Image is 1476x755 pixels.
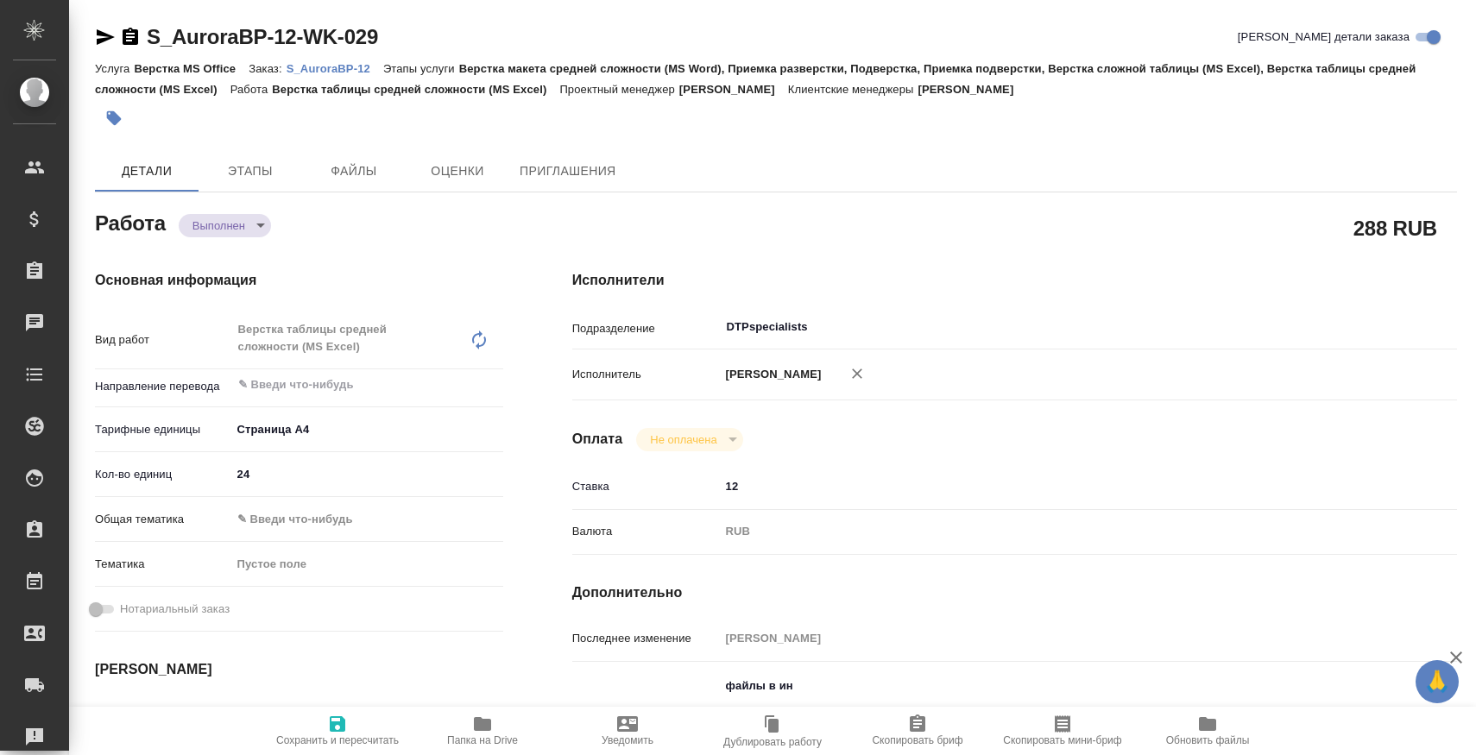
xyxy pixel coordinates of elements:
[1374,325,1378,329] button: Open
[231,415,503,444] div: Страница А4
[95,99,133,137] button: Добавить тэг
[845,707,990,755] button: Скопировать бриф
[720,366,822,383] p: [PERSON_NAME]
[95,556,231,573] p: Тематика
[679,83,788,96] p: [PERSON_NAME]
[918,83,1027,96] p: [PERSON_NAME]
[237,511,483,528] div: ✎ Введи что-нибудь
[572,270,1457,291] h4: Исполнители
[555,707,700,755] button: Уведомить
[231,462,503,487] input: ✎ Введи что-нибудь
[720,474,1384,499] input: ✎ Введи что-нибудь
[700,707,845,755] button: Дублировать работу
[134,62,249,75] p: Верстка MS Office
[720,626,1384,651] input: Пустое поле
[209,160,292,182] span: Этапы
[95,62,1416,96] p: Верстка макета средней сложности (MS Word), Приемка разверстки, Подверстка, Приемка подверстки, В...
[990,707,1135,755] button: Скопировать мини-бриф
[187,218,250,233] button: Выполнен
[95,659,503,680] h4: [PERSON_NAME]
[572,478,720,495] p: Ставка
[572,523,720,540] p: Валюта
[95,27,116,47] button: Скопировать ссылку для ЯМессенджера
[231,505,503,534] div: ✎ Введи что-нибудь
[230,83,273,96] p: Работа
[788,83,918,96] p: Клиентские менеджеры
[95,378,231,395] p: Направление перевода
[520,160,616,182] span: Приглашения
[179,214,271,237] div: Выполнен
[410,707,555,755] button: Папка на Drive
[572,630,720,647] p: Последнее изменение
[237,374,440,395] input: ✎ Введи что-нибудь
[287,60,383,75] a: S_AuroraBP-12
[838,355,876,393] button: Удалить исполнителя
[95,466,231,483] p: Кол-во единиц
[120,601,230,618] span: Нотариальный заказ
[95,270,503,291] h4: Основная информация
[276,734,399,746] span: Сохранить и пересчитать
[231,703,382,728] input: ✎ Введи что-нибудь
[1003,734,1121,746] span: Скопировать мини-бриф
[494,383,497,387] button: Open
[95,421,231,438] p: Тарифные единицы
[1135,707,1280,755] button: Обновить файлы
[95,511,231,528] p: Общая тематика
[1238,28,1410,46] span: [PERSON_NAME] детали заказа
[645,432,722,447] button: Не оплачена
[272,83,559,96] p: Верстка таблицы средней сложности (MS Excel)
[602,734,653,746] span: Уведомить
[636,428,742,451] div: Выполнен
[120,27,141,47] button: Скопировать ссылку
[287,62,383,75] p: S_AuroraBP-12
[237,556,483,573] div: Пустое поле
[105,160,188,182] span: Детали
[572,366,720,383] p: Исполнитель
[95,206,166,237] h2: Работа
[95,331,231,349] p: Вид работ
[572,429,623,450] h4: Оплата
[1166,734,1250,746] span: Обновить файлы
[231,550,503,579] div: Пустое поле
[572,582,1457,603] h4: Дополнительно
[265,707,410,755] button: Сохранить и пересчитать
[447,734,518,746] span: Папка на Drive
[872,734,962,746] span: Скопировать бриф
[1353,213,1437,242] h2: 288 RUB
[147,25,378,48] a: S_AuroraBP-12-WK-029
[416,160,499,182] span: Оценки
[723,736,822,748] span: Дублировать работу
[720,517,1384,546] div: RUB
[572,320,720,337] p: Подразделение
[1422,664,1452,700] span: 🙏
[312,160,395,182] span: Файлы
[249,62,286,75] p: Заказ:
[383,62,459,75] p: Этапы услуги
[1416,660,1459,703] button: 🙏
[95,62,134,75] p: Услуга
[559,83,678,96] p: Проектный менеджер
